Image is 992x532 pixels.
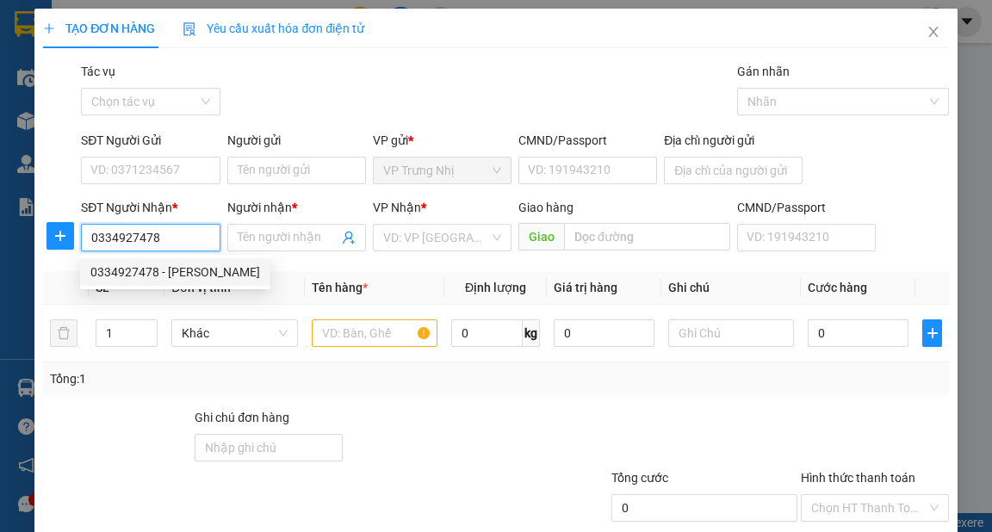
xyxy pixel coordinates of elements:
input: VD: Bàn, Ghế [312,319,438,347]
li: Hoa Mai [9,9,250,41]
span: Cước hàng [808,281,867,294]
th: Ghi chú [661,271,802,305]
button: Close [909,9,958,57]
span: VP Trưng Nhị [383,158,501,183]
span: Khác [182,320,288,346]
input: 0 [554,319,654,347]
div: 0334927478 - NGỌC [80,258,270,286]
span: Tổng cước [611,471,668,485]
label: Tác vụ [81,65,115,78]
img: logo.jpg [9,9,69,69]
div: Người nhận [227,198,366,217]
input: Dọc đường [564,223,730,251]
li: VP 93 NTB Q1 [119,73,229,92]
label: Gán nhãn [737,65,790,78]
div: CMND/Passport [737,198,876,217]
span: VP Nhận [373,201,421,214]
b: 93 Nguyễn Thái Bình, [GEOGRAPHIC_DATA] [119,95,226,165]
span: Giá trị hàng [554,281,617,294]
span: environment [9,96,21,108]
div: SĐT Người Gửi [81,131,220,150]
div: 0334927478 - [PERSON_NAME] [90,263,260,281]
div: CMND/Passport [518,131,657,150]
li: VP VP Trưng Nhị [9,73,119,92]
button: plus [922,319,941,347]
span: Tên hàng [312,281,368,294]
span: plus [47,229,73,243]
div: VP gửi [373,131,512,150]
input: Ghi Chú [668,319,795,347]
span: Giao [518,223,564,251]
span: TẠO ĐƠN HÀNG [43,22,155,35]
label: Ghi chú đơn hàng [195,411,289,424]
span: close [927,25,940,39]
input: Địa chỉ của người gửi [664,157,803,184]
span: kg [523,319,540,347]
div: Người gửi [227,131,366,150]
div: Địa chỉ người gửi [664,131,803,150]
div: Tổng: 1 [50,369,384,388]
span: Yêu cầu xuất hóa đơn điện tử [183,22,364,35]
button: plus [46,222,74,250]
button: delete [50,319,77,347]
label: Hình thức thanh toán [801,471,915,485]
span: Định lượng [465,281,526,294]
div: SĐT Người Nhận [81,198,220,217]
span: user-add [342,231,356,244]
span: plus [923,326,940,340]
img: icon [183,22,196,36]
input: Ghi chú đơn hàng [195,434,343,461]
span: environment [119,96,131,108]
b: [STREET_ADDRESS] [9,114,116,127]
span: plus [43,22,55,34]
span: Giao hàng [518,201,573,214]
